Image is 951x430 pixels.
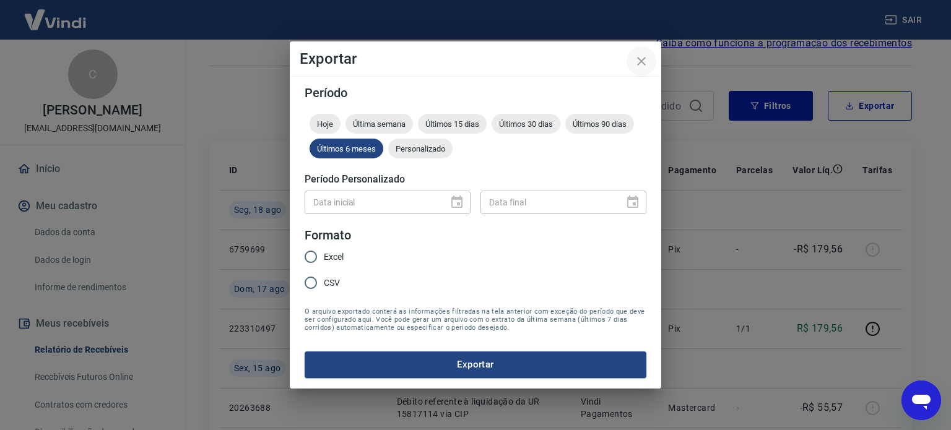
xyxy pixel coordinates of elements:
[418,114,487,134] div: Últimos 15 dias
[310,139,383,158] div: Últimos 6 meses
[388,139,453,158] div: Personalizado
[310,114,341,134] div: Hoje
[300,51,651,66] h4: Exportar
[305,226,351,244] legend: Formato
[492,119,560,129] span: Últimos 30 dias
[324,251,344,264] span: Excel
[305,307,646,332] span: O arquivo exportado conterá as informações filtradas na tela anterior com exceção do período que ...
[388,144,453,153] span: Personalizado
[565,119,634,129] span: Últimos 90 dias
[418,119,487,129] span: Últimos 15 dias
[305,173,646,186] h5: Período Personalizado
[901,381,941,420] iframe: Botão para abrir a janela de mensagens
[345,119,413,129] span: Última semana
[480,191,615,213] input: DD/MM/YYYY
[305,351,646,377] button: Exportar
[492,114,560,134] div: Últimos 30 dias
[345,114,413,134] div: Última semana
[310,119,341,129] span: Hoje
[305,191,440,213] input: DD/MM/YYYY
[305,87,646,99] h5: Período
[565,114,634,134] div: Últimos 90 dias
[310,144,383,153] span: Últimos 6 meses
[627,46,656,76] button: close
[324,277,340,290] span: CSV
